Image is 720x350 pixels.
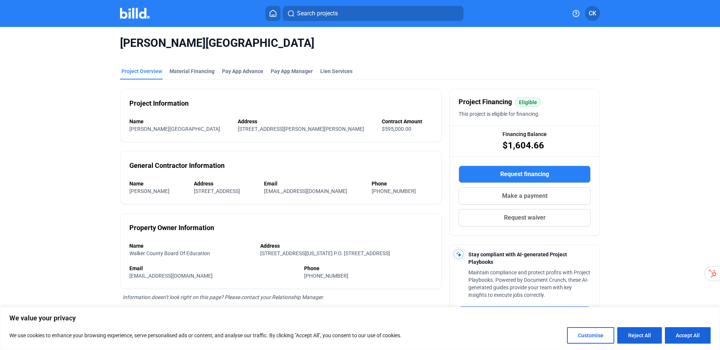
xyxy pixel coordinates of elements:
p: We value your privacy [9,314,711,323]
div: Lien Services [320,67,352,75]
button: Get your Project Playbook [459,306,591,323]
button: Request financing [459,166,591,183]
span: $595,000.00 [382,126,411,132]
span: Walker County Board Of Education [129,250,210,256]
div: Address [260,242,433,250]
span: CK [589,9,596,18]
button: CK [585,6,600,21]
div: Phone [372,180,433,187]
button: Customise [567,327,614,344]
span: Project Financing [459,97,512,107]
div: Contract Amount [382,118,432,125]
span: [PERSON_NAME] [129,188,169,194]
div: Address [238,118,374,125]
span: Request waiver [504,213,546,222]
div: Property Owner Information [129,223,214,233]
button: Request waiver [459,209,591,226]
p: We use cookies to enhance your browsing experience, serve personalised ads or content, and analys... [9,331,402,340]
div: Phone [304,265,432,272]
div: General Contractor Information [129,160,225,171]
span: $1,604.66 [502,139,544,151]
span: Search projects [297,9,338,18]
span: [PERSON_NAME][GEOGRAPHIC_DATA] [129,126,220,132]
mat-chip: Eligible [515,97,541,107]
button: Search projects [283,6,463,21]
span: Request financing [500,170,549,179]
div: Project Information [129,98,189,109]
span: Make a payment [502,191,547,200]
div: Address [194,180,257,187]
div: Name [129,180,186,187]
span: [PHONE_NUMBER] [372,188,416,194]
div: Email [129,265,297,272]
span: Information doesn’t look right on this page? Please contact your Relationship Manager. [123,294,324,300]
img: Billd Company Logo [120,8,150,19]
span: Maintain compliance and protect profits with Project Playbooks. Powered by Document Crunch, these... [468,269,590,298]
button: Make a payment [459,187,591,205]
span: Stay compliant with AI-generated Project Playbooks [468,251,567,265]
span: [EMAIL_ADDRESS][DOMAIN_NAME] [129,273,213,279]
span: Pay App Manager [271,67,313,75]
span: This project is eligible for financing. [459,111,540,117]
div: Material Financing [169,67,214,75]
span: [EMAIL_ADDRESS][DOMAIN_NAME] [264,188,347,194]
button: Accept All [665,327,711,344]
div: Name [129,242,253,250]
span: [PERSON_NAME][GEOGRAPHIC_DATA] [120,36,600,50]
span: [STREET_ADDRESS][US_STATE] P.O. [STREET_ADDRESS] [260,250,390,256]
span: [STREET_ADDRESS] [194,188,240,194]
span: Financing Balance [502,130,547,138]
div: Pay App Advance [222,67,263,75]
div: Project Overview [121,67,162,75]
span: [PHONE_NUMBER] [304,273,348,279]
div: Name [129,118,230,125]
span: [STREET_ADDRESS][PERSON_NAME][PERSON_NAME] [238,126,364,132]
div: Email [264,180,364,187]
button: Reject All [617,327,662,344]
